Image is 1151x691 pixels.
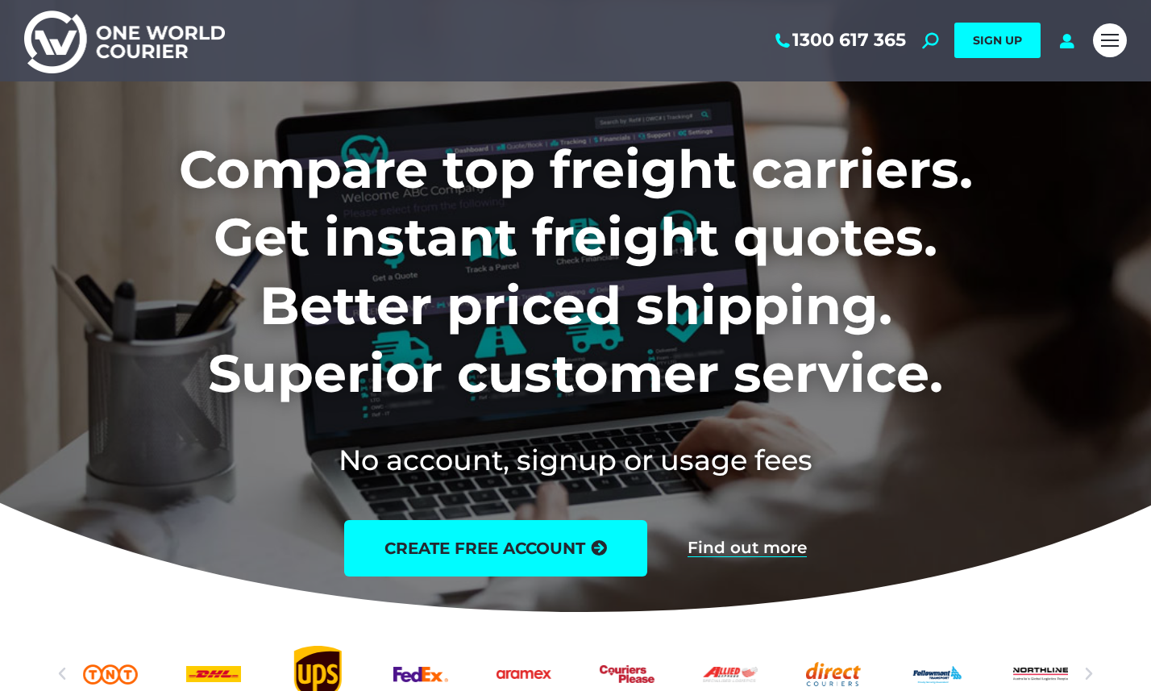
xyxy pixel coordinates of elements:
h2: No account, signup or usage fees [73,440,1079,480]
a: SIGN UP [954,23,1041,58]
a: Mobile menu icon [1093,23,1127,57]
h1: Compare top freight carriers. Get instant freight quotes. Better priced shipping. Superior custom... [73,135,1079,408]
a: 1300 617 365 [772,30,906,51]
span: SIGN UP [973,33,1022,48]
a: Find out more [688,539,807,557]
img: One World Courier [24,8,225,73]
a: create free account [344,520,647,577]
